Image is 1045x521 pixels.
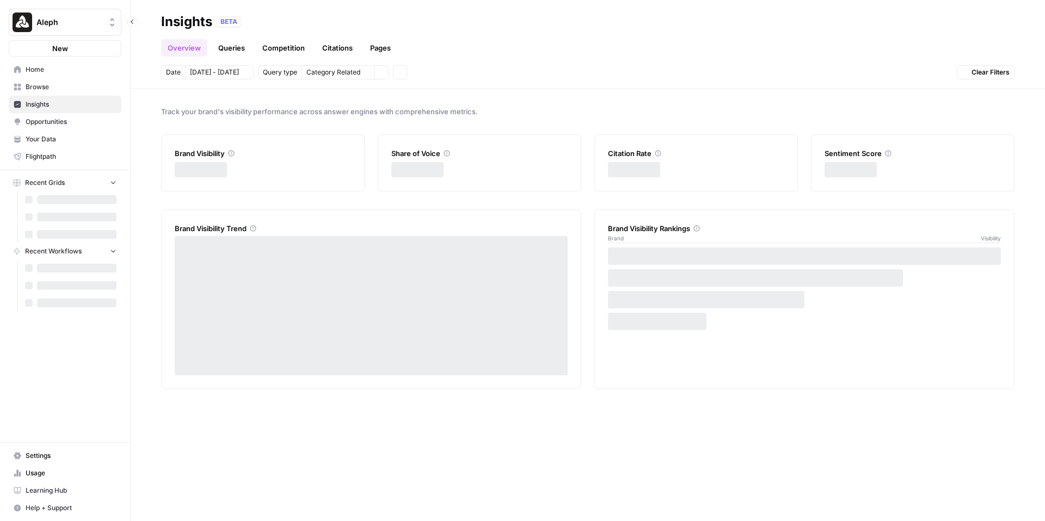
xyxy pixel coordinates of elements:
button: Workspace: Aleph [9,9,121,36]
a: Opportunities [9,113,121,131]
a: Your Data [9,131,121,148]
div: Brand Visibility Trend [175,223,568,234]
a: Overview [161,39,207,57]
div: Brand Visibility [175,148,351,159]
a: Pages [364,39,397,57]
span: Visibility [981,234,1001,243]
a: Settings [9,447,121,464]
div: Citation Rate [608,148,784,159]
div: Insights [161,13,212,30]
span: Your Data [26,134,116,144]
span: Brand [608,234,624,243]
span: [DATE] - [DATE] [190,67,239,77]
a: Home [9,61,121,78]
span: Settings [26,451,116,461]
span: Aleph [36,17,102,28]
span: New [52,43,68,54]
span: Opportunities [26,117,116,127]
a: Learning Hub [9,482,121,499]
a: Browse [9,78,121,96]
button: New [9,40,121,57]
span: Insights [26,100,116,109]
a: Usage [9,464,121,482]
span: Date [166,67,181,77]
button: Clear Filters [957,65,1015,79]
button: [DATE] - [DATE] [185,65,254,79]
span: Usage [26,468,116,478]
div: Brand Visibility Rankings [608,223,1001,234]
span: Track your brand's visibility performance across answer engines with comprehensive metrics. [161,106,1015,117]
span: Help + Support [26,503,116,513]
a: Flightpath [9,148,121,165]
span: Clear Filters [972,67,1010,77]
span: Category Related [306,67,360,77]
span: Browse [26,82,116,92]
button: Category Related [302,65,374,79]
span: Learning Hub [26,486,116,495]
button: Recent Grids [9,175,121,191]
a: Competition [256,39,311,57]
span: Flightpath [26,152,116,162]
span: Recent Grids [25,178,65,188]
div: Share of Voice [391,148,568,159]
div: Sentiment Score [825,148,1001,159]
a: Queries [212,39,251,57]
button: Recent Workflows [9,243,121,259]
div: BETA [217,16,241,27]
span: Home [26,65,116,75]
a: Citations [316,39,359,57]
button: Help + Support [9,499,121,517]
a: Insights [9,96,121,113]
span: Query type [263,67,297,77]
span: Recent Workflows [25,246,82,256]
img: Aleph Logo [13,13,32,32]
